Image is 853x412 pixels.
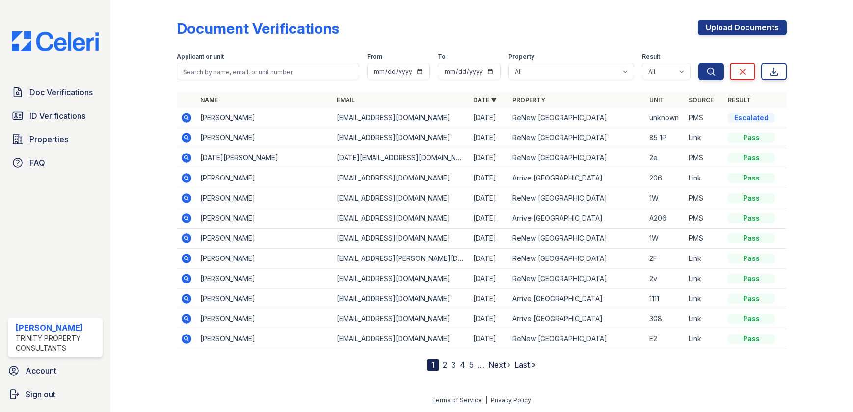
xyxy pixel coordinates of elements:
[514,360,536,370] a: Last »
[645,329,685,349] td: E2
[196,128,333,148] td: [PERSON_NAME]
[645,188,685,208] td: 1W
[333,249,469,269] td: [EMAIL_ADDRESS][PERSON_NAME][DOMAIN_NAME]
[333,269,469,289] td: [EMAIL_ADDRESS][DOMAIN_NAME]
[333,289,469,309] td: [EMAIL_ADDRESS][DOMAIN_NAME]
[469,208,508,229] td: [DATE]
[645,148,685,168] td: 2e
[432,396,482,404] a: Terms of Service
[728,133,775,143] div: Pass
[728,96,751,103] a: Result
[728,113,775,123] div: Escalated
[16,334,99,353] div: Trinity Property Consultants
[512,96,545,103] a: Property
[645,208,685,229] td: A206
[333,329,469,349] td: [EMAIL_ADDRESS][DOMAIN_NAME]
[508,128,645,148] td: ReNew [GEOGRAPHIC_DATA]
[685,249,724,269] td: Link
[8,129,103,149] a: Properties
[438,53,446,61] label: To
[8,82,103,102] a: Doc Verifications
[333,188,469,208] td: [EMAIL_ADDRESS][DOMAIN_NAME]
[645,249,685,269] td: 2F
[4,361,107,381] a: Account
[469,148,508,168] td: [DATE]
[16,322,99,334] div: [PERSON_NAME]
[728,314,775,324] div: Pass
[469,229,508,249] td: [DATE]
[685,108,724,128] td: PMS
[29,86,93,98] span: Doc Verifications
[508,53,534,61] label: Property
[508,289,645,309] td: Arrive [GEOGRAPHIC_DATA]
[469,188,508,208] td: [DATE]
[4,31,107,51] img: CE_Logo_Blue-a8612792a0a2168367f1c8372b55b34899dd931a85d93a1a3d3e32e68fde9ad4.png
[333,309,469,329] td: [EMAIL_ADDRESS][DOMAIN_NAME]
[196,188,333,208] td: [PERSON_NAME]
[728,173,775,183] div: Pass
[728,153,775,163] div: Pass
[728,294,775,304] div: Pass
[333,229,469,249] td: [EMAIL_ADDRESS][DOMAIN_NAME]
[685,269,724,289] td: Link
[469,329,508,349] td: [DATE]
[728,193,775,203] div: Pass
[728,274,775,283] div: Pass
[685,148,724,168] td: PMS
[685,168,724,188] td: Link
[645,168,685,188] td: 206
[8,106,103,126] a: ID Verifications
[469,168,508,188] td: [DATE]
[645,128,685,148] td: 85 1P
[642,53,660,61] label: Result
[469,360,474,370] a: 5
[333,128,469,148] td: [EMAIL_ADDRESS][DOMAIN_NAME]
[645,229,685,249] td: 1W
[645,108,685,128] td: unknown
[8,153,103,173] a: FAQ
[337,96,355,103] a: Email
[196,108,333,128] td: [PERSON_NAME]
[728,254,775,263] div: Pass
[685,188,724,208] td: PMS
[196,249,333,269] td: [PERSON_NAME]
[645,289,685,309] td: 1111
[508,208,645,229] td: Arrive [GEOGRAPHIC_DATA]
[333,208,469,229] td: [EMAIL_ADDRESS][DOMAIN_NAME]
[177,63,359,80] input: Search by name, email, or unit number
[196,208,333,229] td: [PERSON_NAME]
[196,289,333,309] td: [PERSON_NAME]
[508,168,645,188] td: Arrive [GEOGRAPHIC_DATA]
[427,359,439,371] div: 1
[469,289,508,309] td: [DATE]
[491,396,531,404] a: Privacy Policy
[196,309,333,329] td: [PERSON_NAME]
[645,269,685,289] td: 2v
[508,269,645,289] td: ReNew [GEOGRAPHIC_DATA]
[685,229,724,249] td: PMS
[685,208,724,229] td: PMS
[685,289,724,309] td: Link
[196,329,333,349] td: [PERSON_NAME]
[29,157,45,169] span: FAQ
[508,249,645,269] td: ReNew [GEOGRAPHIC_DATA]
[508,309,645,329] td: Arrive [GEOGRAPHIC_DATA]
[728,213,775,223] div: Pass
[728,233,775,243] div: Pass
[473,96,497,103] a: Date ▼
[333,108,469,128] td: [EMAIL_ADDRESS][DOMAIN_NAME]
[728,334,775,344] div: Pass
[4,385,107,404] a: Sign out
[460,360,465,370] a: 4
[508,148,645,168] td: ReNew [GEOGRAPHIC_DATA]
[196,229,333,249] td: [PERSON_NAME]
[488,360,510,370] a: Next ›
[685,329,724,349] td: Link
[478,359,484,371] span: …
[177,20,339,37] div: Document Verifications
[443,360,447,370] a: 2
[26,388,55,400] span: Sign out
[508,108,645,128] td: ReNew [GEOGRAPHIC_DATA]
[196,168,333,188] td: [PERSON_NAME]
